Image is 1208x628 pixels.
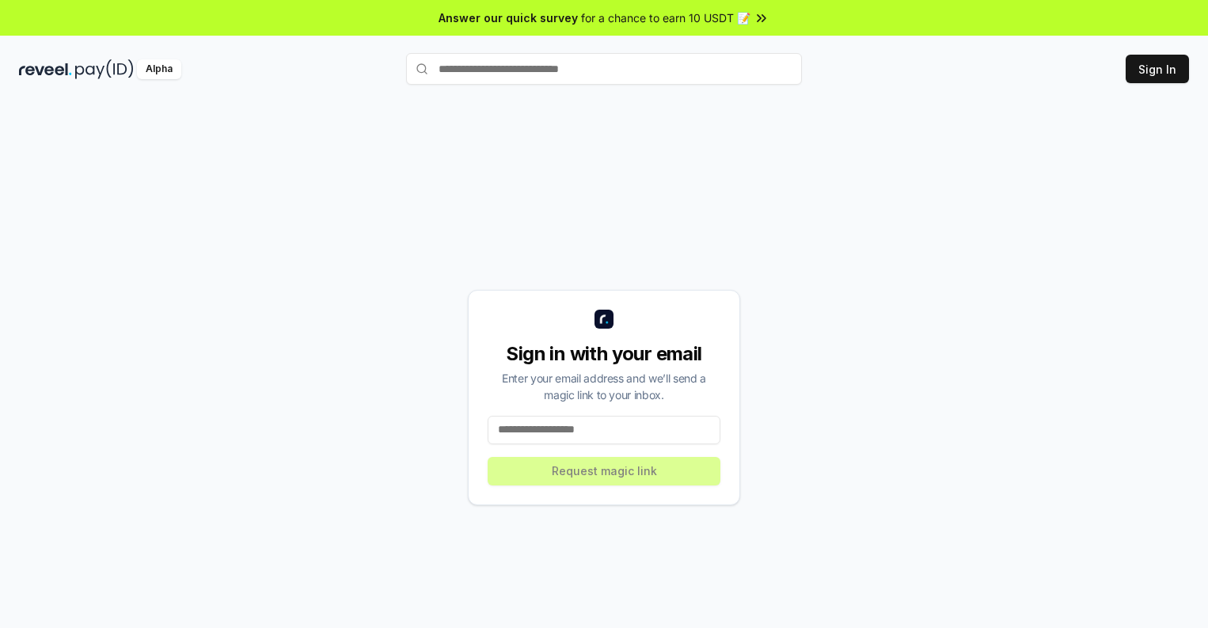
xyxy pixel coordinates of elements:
[75,59,134,79] img: pay_id
[488,341,720,367] div: Sign in with your email
[137,59,181,79] div: Alpha
[581,10,750,26] span: for a chance to earn 10 USDT 📝
[595,310,613,329] img: logo_small
[1126,55,1189,83] button: Sign In
[488,370,720,403] div: Enter your email address and we’ll send a magic link to your inbox.
[439,10,578,26] span: Answer our quick survey
[19,59,72,79] img: reveel_dark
